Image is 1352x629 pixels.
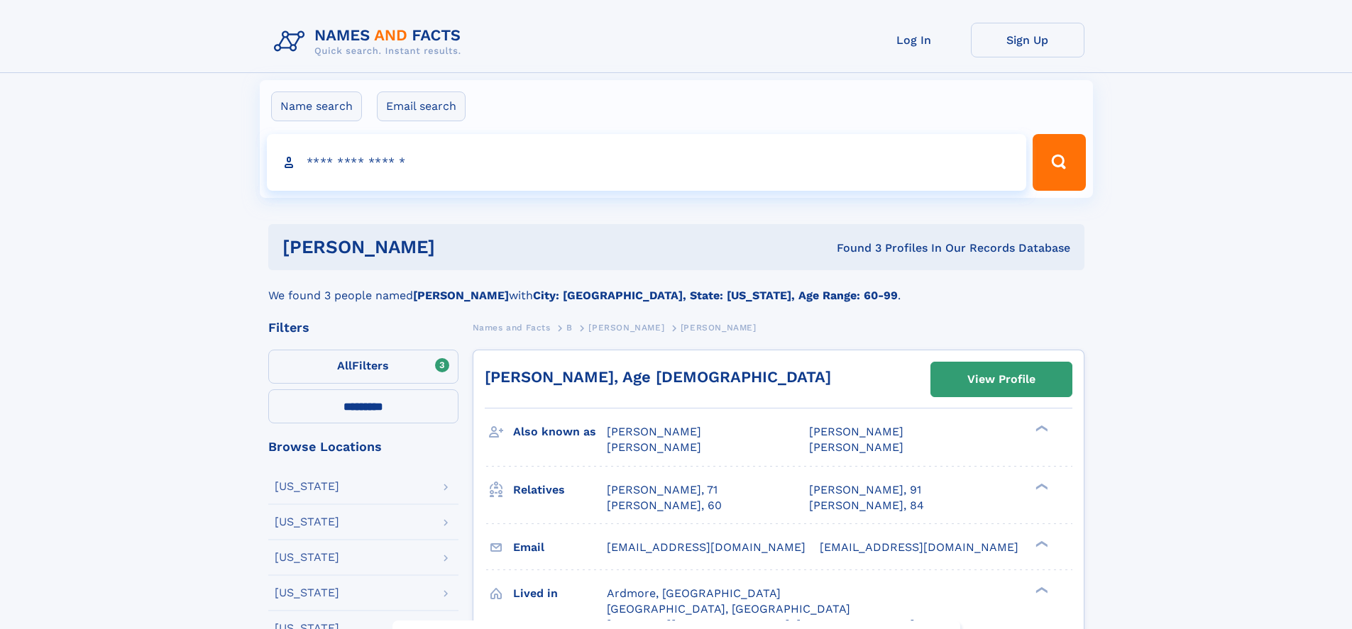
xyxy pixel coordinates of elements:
[607,498,722,513] a: [PERSON_NAME], 60
[607,440,701,454] span: [PERSON_NAME]
[607,586,781,600] span: Ardmore, [GEOGRAPHIC_DATA]
[971,23,1084,57] a: Sign Up
[268,350,458,384] label: Filters
[282,238,636,256] h1: [PERSON_NAME]
[1032,539,1049,548] div: ❯
[566,318,573,336] a: B
[1032,424,1049,433] div: ❯
[607,540,806,554] span: [EMAIL_ADDRESS][DOMAIN_NAME]
[931,362,1072,396] a: View Profile
[809,425,903,438] span: [PERSON_NAME]
[588,318,664,336] a: [PERSON_NAME]
[513,535,607,560] h3: Email
[267,134,1027,191] input: search input
[607,482,718,498] a: [PERSON_NAME], 71
[268,321,458,334] div: Filters
[271,91,362,121] label: Name search
[820,540,1018,554] span: [EMAIL_ADDRESS][DOMAIN_NAME]
[377,91,466,121] label: Email search
[268,440,458,453] div: Browse Locations
[513,478,607,502] h3: Relatives
[473,318,551,336] a: Names and Facts
[681,323,757,333] span: [PERSON_NAME]
[275,516,339,528] div: [US_STATE]
[607,425,701,438] span: [PERSON_NAME]
[967,363,1035,396] div: View Profile
[485,368,831,386] a: [PERSON_NAME], Age [DEMOGRAPHIC_DATA]
[1032,585,1049,594] div: ❯
[809,498,924,513] a: [PERSON_NAME], 84
[275,552,339,563] div: [US_STATE]
[413,289,509,302] b: [PERSON_NAME]
[588,323,664,333] span: [PERSON_NAME]
[566,323,573,333] span: B
[513,420,607,444] h3: Also known as
[268,23,473,61] img: Logo Names and Facts
[275,481,339,492] div: [US_STATE]
[533,289,898,302] b: City: [GEOGRAPHIC_DATA], State: [US_STATE], Age Range: 60-99
[809,482,921,498] a: [PERSON_NAME], 91
[513,581,607,606] h3: Lived in
[636,240,1070,256] div: Found 3 Profiles In Our Records Database
[1032,482,1049,491] div: ❯
[1033,134,1085,191] button: Search Button
[275,587,339,599] div: [US_STATE]
[337,359,352,372] span: All
[809,440,903,454] span: [PERSON_NAME]
[607,602,850,616] span: [GEOGRAPHIC_DATA], [GEOGRAPHIC_DATA]
[857,23,971,57] a: Log In
[268,270,1084,304] div: We found 3 people named with .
